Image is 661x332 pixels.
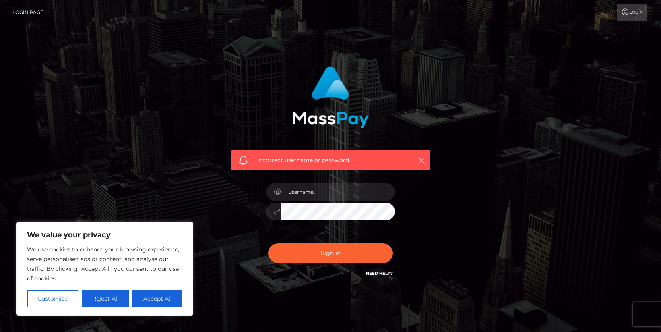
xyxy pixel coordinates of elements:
[16,222,193,316] div: We value your privacy
[27,290,78,307] button: Customise
[27,230,182,240] p: We value your privacy
[27,245,182,283] p: We use cookies to enhance your browsing experience, serve personalised ads or content, and analys...
[268,243,393,263] button: Sign in
[366,271,393,276] a: Need Help?
[12,4,43,21] a: Login Page
[292,66,369,128] img: MassPay Login
[617,4,647,21] a: Login
[132,290,182,307] button: Accept All
[281,183,395,201] input: Username...
[257,156,404,164] span: Incorrect username or password.
[82,290,130,307] button: Reject All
